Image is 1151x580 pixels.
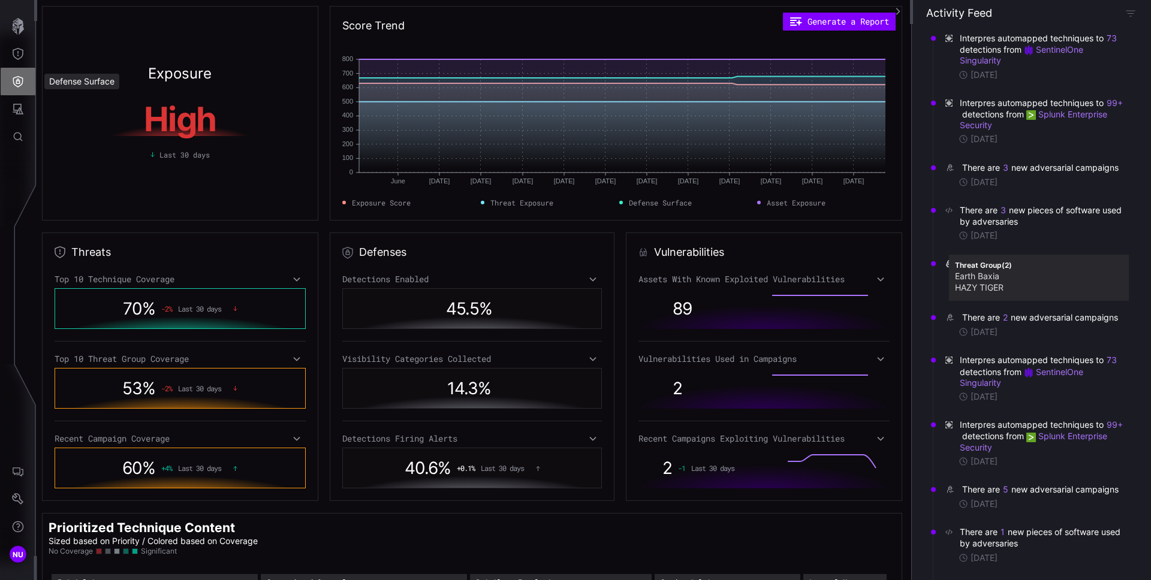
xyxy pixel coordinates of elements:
span: 89 [673,298,692,319]
div: Top 10 Threat Group Coverage [55,354,306,364]
span: 60 % [122,458,155,478]
button: 73 [1106,32,1117,44]
button: 5 [1002,484,1009,496]
text: 700 [342,70,353,77]
div: Assets With Known Exploited Vulnerabilities [638,274,890,285]
text: 400 [342,111,353,119]
h1: High [67,102,293,136]
a: Splunk Enterprise Security [960,431,1110,452]
span: -2 % [161,304,172,313]
span: 53 % [122,378,155,398]
span: NU [13,548,24,561]
text: [DATE] [761,177,782,185]
p: Sized based on Priority / Colored based on Coverage [49,536,896,546]
img: Demo Splunk ES [1026,110,1036,120]
time: [DATE] [971,230,998,241]
span: + 4 % [161,464,172,472]
text: [DATE] [637,177,658,185]
div: Detections Firing Alerts [342,433,602,444]
h2: Score Trend [342,19,405,33]
img: Demo SentinelOne Singularity [1024,368,1034,377]
div: Recent Campaigns Exploiting Vulnerabilities [638,433,890,444]
span: 45.5 % [446,298,492,319]
time: [DATE] [971,134,998,144]
time: [DATE] [971,391,998,402]
time: [DATE] [971,327,998,337]
button: Generate a Report [783,13,896,31]
span: 40.6 % [405,458,451,478]
div: There are new adversarial campaigns [962,484,1121,496]
div: There are new adversarial campaigns [962,162,1121,174]
button: 3 [1000,204,1007,216]
time: [DATE] [971,70,998,80]
button: 99+ [1106,419,1123,431]
h4: Activity Feed [926,6,992,20]
span: No Coverage [49,546,93,556]
time: [DATE] [971,456,998,467]
span: Last 30 days [178,464,221,472]
span: Interpres automapped techniques to detections from [960,32,1125,67]
text: 800 [342,55,353,62]
span: -2 % [161,384,172,392]
div: Detections Enabled [342,274,602,285]
h2: Exposure [148,67,212,81]
div: Defense Surface [44,74,119,89]
text: 300 [342,126,353,133]
button: 99+ [1106,97,1123,109]
button: 1 [1000,526,1005,538]
a: SentinelOne Singularity [960,367,1086,388]
a: Earth Baxia [955,271,1123,281]
span: Last 30 days [178,384,221,392]
span: + 0.1 % [457,464,475,472]
time: [DATE] [971,499,998,509]
span: 70 % [123,298,155,319]
text: [DATE] [595,177,616,185]
h6: Threat Group ( 2 ) [955,261,1123,270]
text: 0 [349,168,353,176]
text: [DATE] [471,177,492,185]
span: 14.3 % [447,378,491,398]
h2: Threats [71,245,111,259]
text: [DATE] [429,177,450,185]
a: HAZY TIGER [955,283,1123,292]
a: SentinelOne Singularity [960,44,1086,65]
div: Visibility Categories Collected [342,354,602,364]
span: -1 [678,464,685,472]
time: [DATE] [971,552,998,563]
text: 200 [342,140,353,147]
span: Significant [141,546,177,556]
text: [DATE] [843,177,864,185]
div: There are new adversarial campaigns [962,312,1120,324]
img: Demo Splunk ES [1026,433,1036,442]
h2: Prioritized Technique Content [49,519,896,536]
span: Interpres automapped techniques to detections from [960,354,1125,388]
div: Vulnerabilities Used in Campaigns [638,354,890,364]
span: Threat Exposure [490,197,553,208]
span: Interpres automapped techniques to detections from [960,97,1125,131]
button: 3 [1002,162,1009,174]
text: June [391,177,405,185]
button: NU [1,540,35,568]
button: 2 [1002,312,1008,324]
span: Defense Surface [629,197,692,208]
span: 2 [673,378,682,398]
div: There are new pieces of software used by adversaries [960,204,1125,227]
button: 73 [1106,354,1117,366]
text: [DATE] [719,177,740,185]
time: [DATE] [971,177,998,188]
h2: Vulnerabilities [654,245,724,259]
text: [DATE] [554,177,575,185]
text: 100 [342,154,353,161]
text: [DATE] [513,177,534,185]
h2: Defenses [359,245,406,259]
text: 500 [342,98,353,105]
text: [DATE] [678,177,699,185]
a: Splunk Enterprise Security [960,109,1110,130]
span: Last 30 days [159,149,210,160]
span: Interpres automapped techniques to detections from [960,419,1125,453]
img: Demo SentinelOne Singularity [1024,46,1034,55]
div: There are new pieces of software used by adversaries [960,526,1125,549]
text: [DATE] [802,177,823,185]
span: Exposure Score [352,197,411,208]
span: 2 [662,458,672,478]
